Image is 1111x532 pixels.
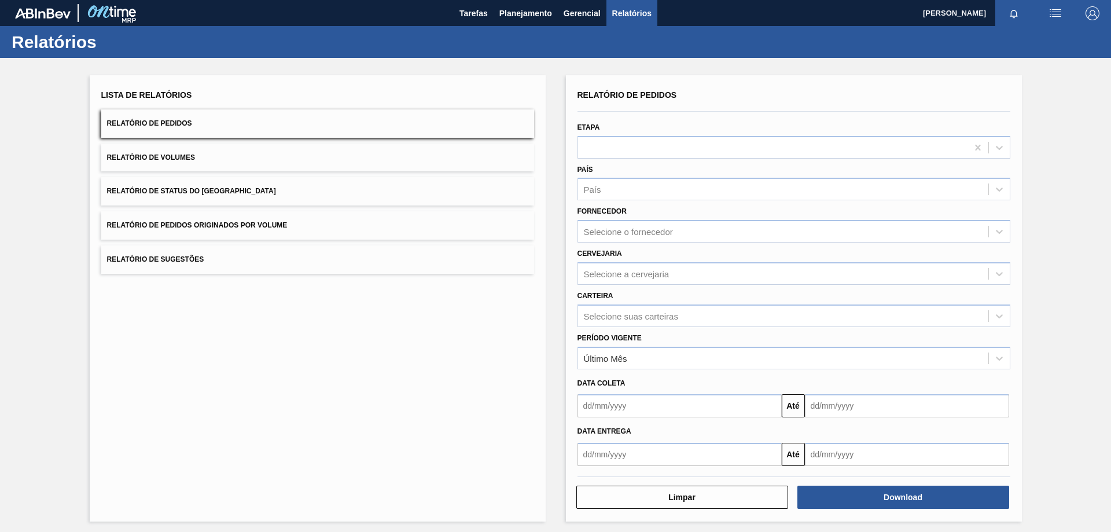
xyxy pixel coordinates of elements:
[101,144,534,172] button: Relatório de Volumes
[782,443,805,466] button: Até
[577,166,593,174] label: País
[584,269,669,278] div: Selecione a cervejaria
[577,207,627,215] label: Fornecedor
[101,211,534,240] button: Relatório de Pedidos Originados por Volume
[15,8,71,19] img: TNhmsLtSVTkK8tSr43FrP2fwEKptu5GPRR3wAAAABJRU5ErkJggg==
[584,227,673,237] div: Selecione o fornecedor
[459,6,488,20] span: Tarefas
[107,153,195,162] span: Relatório de Volumes
[577,379,626,387] span: Data coleta
[101,109,534,138] button: Relatório de Pedidos
[577,250,622,258] label: Cervejaria
[577,90,677,100] span: Relatório de Pedidos
[1049,6,1062,20] img: userActions
[584,353,627,363] div: Último Mês
[577,292,613,300] label: Carteira
[577,443,782,466] input: dd/mm/yyyy
[101,177,534,206] button: Relatório de Status do [GEOGRAPHIC_DATA]
[577,427,631,435] span: Data Entrega
[107,187,276,195] span: Relatório de Status do [GEOGRAPHIC_DATA]
[101,245,534,274] button: Relatório de Sugestões
[805,443,1009,466] input: dd/mm/yyyy
[797,486,1009,509] button: Download
[101,90,192,100] span: Lista de Relatórios
[107,255,204,263] span: Relatório de Sugestões
[1086,6,1099,20] img: Logout
[995,5,1032,21] button: Notificações
[499,6,552,20] span: Planejamento
[805,394,1009,417] input: dd/mm/yyyy
[564,6,601,20] span: Gerencial
[782,394,805,417] button: Até
[576,486,788,509] button: Limpar
[12,35,217,49] h1: Relatórios
[584,311,678,321] div: Selecione suas carteiras
[107,221,288,229] span: Relatório de Pedidos Originados por Volume
[577,394,782,417] input: dd/mm/yyyy
[577,123,600,131] label: Etapa
[584,185,601,195] div: País
[107,119,192,127] span: Relatório de Pedidos
[612,6,652,20] span: Relatórios
[577,334,642,342] label: Período Vigente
